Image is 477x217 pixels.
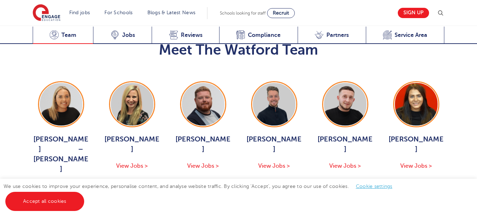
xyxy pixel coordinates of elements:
[366,27,445,44] a: Service Area
[104,81,161,171] a: [PERSON_NAME] View Jobs >
[395,32,427,39] span: Service Area
[187,163,219,169] span: View Jobs >
[317,81,374,171] a: [PERSON_NAME] View Jobs >
[175,81,232,171] a: [PERSON_NAME] View Jobs >
[248,32,281,39] span: Compliance
[152,27,219,44] a: Reviews
[33,41,445,59] h2: Meet The Watford Team
[326,32,349,39] span: Partners
[69,10,90,15] a: Find jobs
[253,83,296,126] img: Craig Manley
[104,134,161,154] span: [PERSON_NAME]
[175,134,232,154] span: [PERSON_NAME]
[4,184,400,204] span: We use cookies to improve your experience, personalise content, and analyse website traffic. By c...
[317,134,374,154] span: [PERSON_NAME]
[298,27,366,44] a: Partners
[5,192,84,211] a: Accept all cookies
[33,4,60,22] img: Engage Education
[395,83,438,129] img: Elisha Grillo
[122,32,135,39] span: Jobs
[356,184,392,189] a: Cookie settings
[267,8,295,18] a: Recruit
[33,134,90,174] span: [PERSON_NAME] – [PERSON_NAME]
[220,11,266,16] span: Schools looking for staff
[182,83,224,126] img: Charlie Muir
[104,10,132,15] a: For Schools
[61,32,76,39] span: Team
[40,83,82,126] img: Hadleigh Thomas – Moore
[329,163,361,169] span: View Jobs >
[116,163,148,169] span: View Jobs >
[111,83,153,126] img: Bridget Hicks
[33,81,90,190] a: [PERSON_NAME] – [PERSON_NAME] View Jobs >
[33,27,93,44] a: Team
[273,10,289,16] span: Recruit
[246,134,303,154] span: [PERSON_NAME]
[324,83,367,129] img: Lenny Farhall
[258,163,290,169] span: View Jobs >
[388,134,445,154] span: [PERSON_NAME]
[219,27,298,44] a: Compliance
[147,10,196,15] a: Blogs & Latest News
[93,27,152,44] a: Jobs
[181,32,202,39] span: Reviews
[398,8,429,18] a: Sign up
[388,81,445,171] a: [PERSON_NAME] View Jobs >
[246,81,303,171] a: [PERSON_NAME] View Jobs >
[400,163,432,169] span: View Jobs >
